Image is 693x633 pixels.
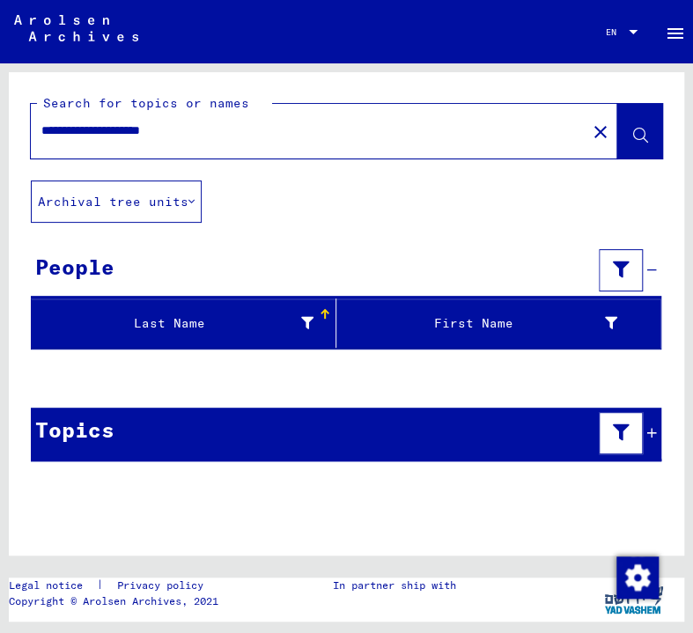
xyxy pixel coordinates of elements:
div: Change consent [616,556,658,598]
p: In partner ship with [333,578,456,593]
button: Archival tree units [31,180,202,223]
button: Toggle sidenav [658,14,693,49]
div: First Name [343,309,640,337]
div: Topics [35,414,114,445]
div: Last Name [39,314,313,333]
mat-label: Search for topics or names [43,95,249,111]
span: EN [606,27,625,37]
div: People [35,251,114,283]
a: Legal notice [9,578,97,593]
mat-icon: close [589,121,610,143]
mat-icon: Side nav toggle icon [665,23,686,44]
mat-header-cell: Last Name [32,298,336,348]
img: Arolsen_neg.svg [14,15,138,41]
div: Last Name [39,309,335,337]
mat-header-cell: First Name [336,298,661,348]
div: | [9,578,225,593]
button: Clear [582,114,617,149]
div: First Name [343,314,618,333]
p: Copyright © Arolsen Archives, 2021 [9,593,225,609]
a: Privacy policy [103,578,225,593]
img: Change consent [616,556,659,599]
img: yv_logo.png [601,578,667,622]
